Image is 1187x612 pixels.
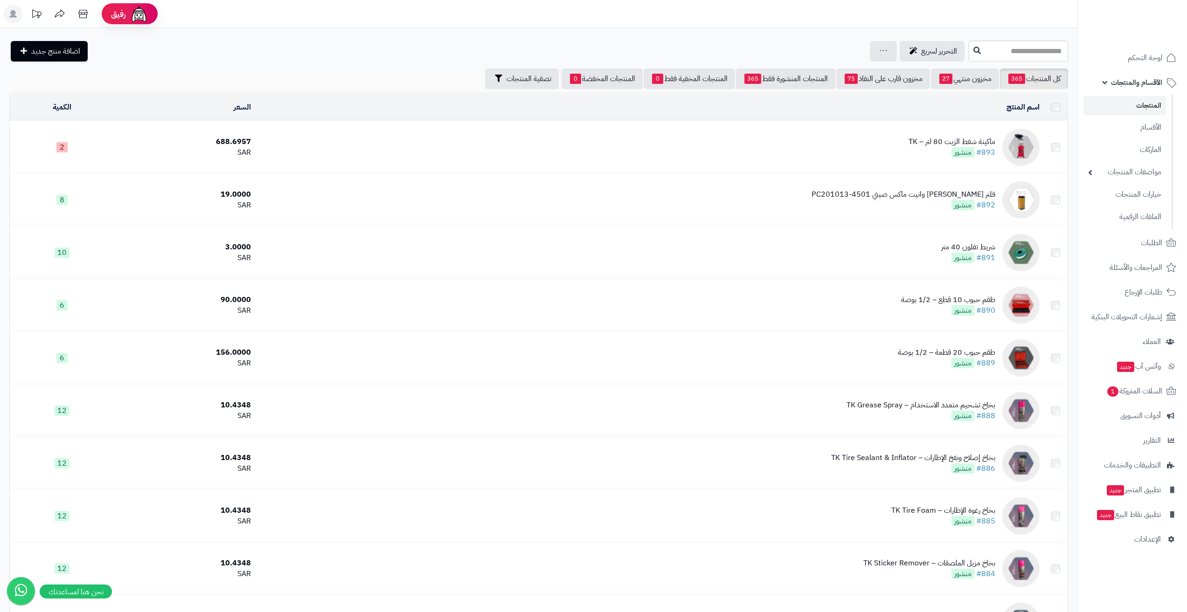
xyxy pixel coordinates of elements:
span: 12 [55,458,69,468]
button: تصفية المنتجات [485,69,559,89]
span: 10 [55,248,69,258]
span: أدوات التسويق [1120,409,1161,422]
div: 3.0000 [118,242,251,253]
span: التحرير لسريع [921,46,957,57]
span: المراجعات والأسئلة [1110,261,1162,274]
a: المنتجات المخفضة0 [562,69,643,89]
div: SAR [118,569,251,579]
span: طلبات الإرجاع [1125,286,1162,299]
img: فلتر زيت شانجان وانيت ماكس صيني PC201013‑4501 [1002,181,1040,219]
span: 6 [56,353,68,363]
img: بخاخ إصلاح ونفخ الإطارات – TK Tire Sealant & Inflator [1002,445,1040,482]
span: 2 [56,142,68,152]
a: اسم المنتج [1007,102,1040,113]
div: SAR [118,411,251,421]
div: SAR [118,358,251,369]
a: التطبيقات والخدمات [1083,454,1181,476]
span: الإعدادات [1134,533,1161,546]
span: منشور [951,463,974,474]
a: تحديثات المنصة [25,5,48,26]
span: 12 [55,511,69,521]
img: بخاخ تشحيم متعدد الاستخدام – TK Grease Spray [1002,392,1040,429]
img: طقم حبوب 20 قطعة – 1/2 بوصة [1002,339,1040,377]
div: بخاخ إصلاح ونفخ الإطارات – TK Tire Sealant & Inflator [831,453,995,463]
span: 8 [56,195,68,205]
img: بخاخ مزيل الملصقات – TK Sticker Remover [1002,550,1040,587]
a: الملفات الرقمية [1083,207,1166,227]
span: 1 [1107,386,1118,397]
a: وآتس آبجديد [1083,355,1181,378]
img: شريط تفلون 40 متر [1002,234,1040,271]
div: 19.0000 [118,189,251,200]
a: مواصفات المنتجات [1083,162,1166,182]
a: كل المنتجات365 [1000,69,1068,89]
span: 0 [652,74,663,84]
a: #891 [976,252,995,263]
span: منشور [951,411,974,421]
a: #886 [976,463,995,474]
a: اضافة منتج جديد [11,41,88,62]
span: منشور [951,253,974,263]
a: أدوات التسويق [1083,405,1181,427]
span: منشور [951,516,974,526]
div: SAR [118,200,251,211]
a: #884 [976,568,995,579]
span: منشور [951,358,974,368]
div: SAR [118,253,251,263]
a: الأقسام [1083,117,1166,138]
div: SAR [118,305,251,316]
a: لوحة التحكم [1083,47,1181,69]
span: إشعارات التحويلات البنكية [1091,310,1162,323]
div: SAR [118,516,251,527]
a: الماركات [1083,140,1166,160]
a: التقارير [1083,429,1181,452]
a: التحرير لسريع [900,41,965,62]
span: 12 [55,564,69,574]
div: 688.6957 [118,137,251,147]
a: #892 [976,199,995,211]
a: المراجعات والأسئلة [1083,256,1181,279]
span: 12 [55,406,69,416]
a: تطبيق نقاط البيعجديد [1083,503,1181,526]
span: 365 [744,74,761,84]
a: المنتجات المنشورة فقط365 [736,69,835,89]
a: طلبات الإرجاع [1083,281,1181,303]
img: بخاخ رغوة الإطارات – TK Tire Foam [1002,497,1040,535]
span: 27 [939,74,952,84]
span: تطبيق نقاط البيع [1096,508,1161,521]
div: فلتر [PERSON_NAME] وانيت ماكس صيني PC201013‑4501 [812,189,995,200]
span: منشور [951,200,974,210]
a: المنتجات المخفية فقط0 [644,69,735,89]
span: اضافة منتج جديد [31,46,80,57]
span: منشور [951,305,974,316]
span: 0 [570,74,581,84]
a: العملاء [1083,330,1181,353]
a: #885 [976,516,995,527]
span: الطلبات [1141,236,1162,249]
span: التطبيقات والخدمات [1104,459,1161,472]
img: طقم حبوب 10 قطع – 1/2 بوصة [1002,287,1040,324]
div: 10.4348 [118,558,251,569]
a: السعر [234,102,251,113]
span: 365 [1008,74,1025,84]
span: جديد [1107,485,1124,495]
a: #889 [976,358,995,369]
a: الطلبات [1083,232,1181,254]
div: بخاخ تشحيم متعدد الاستخدام – TK Grease Spray [847,400,995,411]
span: جديد [1097,510,1114,520]
span: التقارير [1143,434,1161,447]
span: رفيق [111,8,126,20]
span: جديد [1117,362,1134,372]
a: الإعدادات [1083,528,1181,550]
div: ماكينة شفط الزيت 80 لتر – TK [909,137,995,147]
div: 10.4348 [118,453,251,463]
a: #888 [976,410,995,421]
div: شريط تفلون 40 متر [941,242,995,253]
a: مخزون منتهي27 [931,69,999,89]
div: بخاخ مزيل الملصقات – TK Sticker Remover [863,558,995,569]
span: الأقسام والمنتجات [1111,76,1162,89]
div: SAR [118,463,251,474]
div: 90.0000 [118,295,251,305]
a: إشعارات التحويلات البنكية [1083,306,1181,328]
img: ماكينة شفط الزيت 80 لتر – TK [1002,129,1040,166]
